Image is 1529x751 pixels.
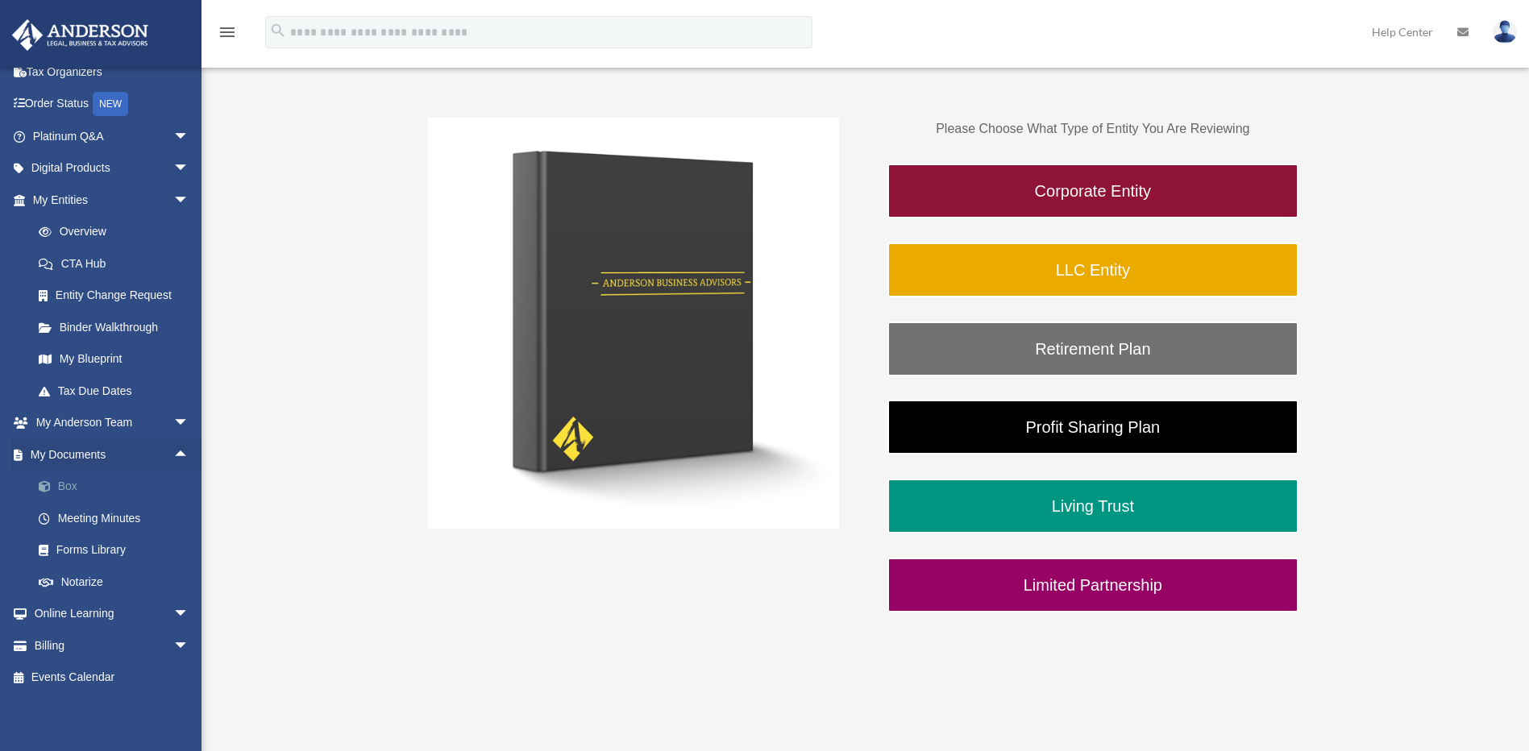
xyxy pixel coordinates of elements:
[887,164,1298,218] a: Corporate Entity
[23,471,214,503] a: Box
[23,375,214,407] a: Tax Due Dates
[218,28,237,42] a: menu
[887,118,1298,140] p: Please Choose What Type of Entity You Are Reviewing
[173,438,206,471] span: arrow_drop_up
[269,22,287,39] i: search
[173,598,206,631] span: arrow_drop_down
[11,120,214,152] a: Platinum Q&Aarrow_drop_down
[173,120,206,153] span: arrow_drop_down
[7,19,153,51] img: Anderson Advisors Platinum Portal
[23,343,214,375] a: My Blueprint
[887,400,1298,454] a: Profit Sharing Plan
[23,311,206,343] a: Binder Walkthrough
[23,247,214,280] a: CTA Hub
[887,479,1298,533] a: Living Trust
[887,322,1298,376] a: Retirement Plan
[173,152,206,185] span: arrow_drop_down
[11,184,214,216] a: My Entitiesarrow_drop_down
[23,534,214,566] a: Forms Library
[11,598,214,630] a: Online Learningarrow_drop_down
[23,280,214,312] a: Entity Change Request
[173,629,206,662] span: arrow_drop_down
[173,407,206,440] span: arrow_drop_down
[218,23,237,42] i: menu
[11,438,214,471] a: My Documentsarrow_drop_up
[23,566,214,598] a: Notarize
[173,184,206,217] span: arrow_drop_down
[93,92,128,116] div: NEW
[11,407,214,439] a: My Anderson Teamarrow_drop_down
[11,152,214,185] a: Digital Productsarrow_drop_down
[1493,20,1517,44] img: User Pic
[887,243,1298,297] a: LLC Entity
[11,662,214,694] a: Events Calendar
[11,56,214,88] a: Tax Organizers
[23,216,214,248] a: Overview
[23,502,214,534] a: Meeting Minutes
[887,558,1298,612] a: Limited Partnership
[11,629,214,662] a: Billingarrow_drop_down
[11,88,214,121] a: Order StatusNEW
